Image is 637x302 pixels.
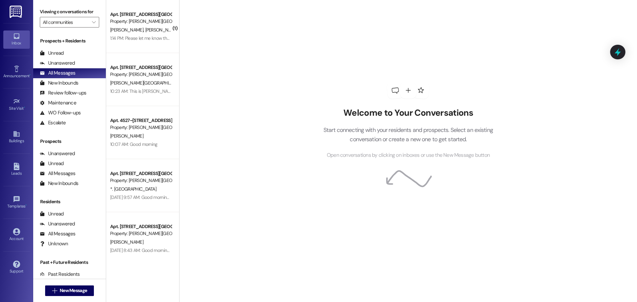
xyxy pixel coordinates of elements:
[40,7,99,17] label: Viewing conversations for
[40,160,64,167] div: Unread
[45,285,94,296] button: New Message
[40,109,81,116] div: WO Follow-ups
[40,180,78,187] div: New Inbounds
[145,27,178,33] span: [PERSON_NAME]
[110,88,372,94] div: 10:23 AM: This is [PERSON_NAME]. Im reaching out to let you know ill be putting money order in ma...
[24,105,25,110] span: •
[40,271,80,278] div: Past Residents
[110,247,343,253] div: [DATE] 8:43 AM: Good morning, I was wondering if I could get a temporary parking pass for unit 45...
[313,125,503,144] p: Start connecting with your residents and prospects. Select an existing conversation or create a n...
[110,117,172,124] div: Apt. 4527~[STREET_ADDRESS][GEOGRAPHIC_DATA][PERSON_NAME]
[110,186,156,192] span: *. [GEOGRAPHIC_DATA]
[40,80,78,87] div: New Inbounds
[52,288,57,293] i: 
[110,27,145,33] span: [PERSON_NAME]
[110,64,172,71] div: Apt. [STREET_ADDRESS][GEOGRAPHIC_DATA][PERSON_NAME]
[3,128,30,146] a: Buildings
[110,170,172,177] div: Apt. [STREET_ADDRESS][GEOGRAPHIC_DATA][PERSON_NAME]
[3,226,30,244] a: Account
[40,170,75,177] div: All Messages
[33,259,106,266] div: Past + Future Residents
[40,60,75,67] div: Unanswered
[110,11,172,18] div: Apt. [STREET_ADDRESS][GEOGRAPHIC_DATA][PERSON_NAME]
[110,239,143,245] span: [PERSON_NAME]
[33,198,106,205] div: Residents
[60,287,87,294] span: New Message
[40,99,76,106] div: Maintenance
[40,90,86,96] div: Review follow-ups
[110,133,143,139] span: [PERSON_NAME]
[40,119,66,126] div: Escalate
[313,108,503,118] h2: Welcome to Your Conversations
[110,80,185,86] span: [PERSON_NAME][GEOGRAPHIC_DATA]
[40,220,75,227] div: Unanswered
[110,18,172,25] div: Property: [PERSON_NAME][GEOGRAPHIC_DATA] Apartments
[33,37,106,44] div: Prospects + Residents
[26,203,27,208] span: •
[33,138,106,145] div: Prospects
[40,211,64,217] div: Unread
[110,141,158,147] div: 10:07 AM: Good morning
[43,17,89,28] input: All communities
[40,70,75,77] div: All Messages
[110,35,235,41] div: 1:14 PM: Please let me know that fee has been taken off thank you
[3,96,30,114] a: Site Visit •
[30,73,31,77] span: •
[3,30,30,48] a: Inbox
[92,20,96,25] i: 
[3,194,30,211] a: Templates •
[3,161,30,179] a: Leads
[3,259,30,276] a: Support
[110,223,172,230] div: Apt. [STREET_ADDRESS][GEOGRAPHIC_DATA][PERSON_NAME]
[40,50,64,57] div: Unread
[110,177,172,184] div: Property: [PERSON_NAME][GEOGRAPHIC_DATA] Apartments
[10,6,23,18] img: ResiDesk Logo
[110,230,172,237] div: Property: [PERSON_NAME][GEOGRAPHIC_DATA] Apartments
[40,150,75,157] div: Unanswered
[110,194,449,200] div: [DATE] 9:57 AM: Good morning, I'm trying to get [PERSON_NAME] emergency maintenance.The water is ...
[110,124,172,131] div: Property: [PERSON_NAME][GEOGRAPHIC_DATA] Apartments
[40,240,68,247] div: Unknown
[110,71,172,78] div: Property: [PERSON_NAME][GEOGRAPHIC_DATA] Apartments
[40,230,75,237] div: All Messages
[327,151,490,159] span: Open conversations by clicking on inboxes or use the New Message button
